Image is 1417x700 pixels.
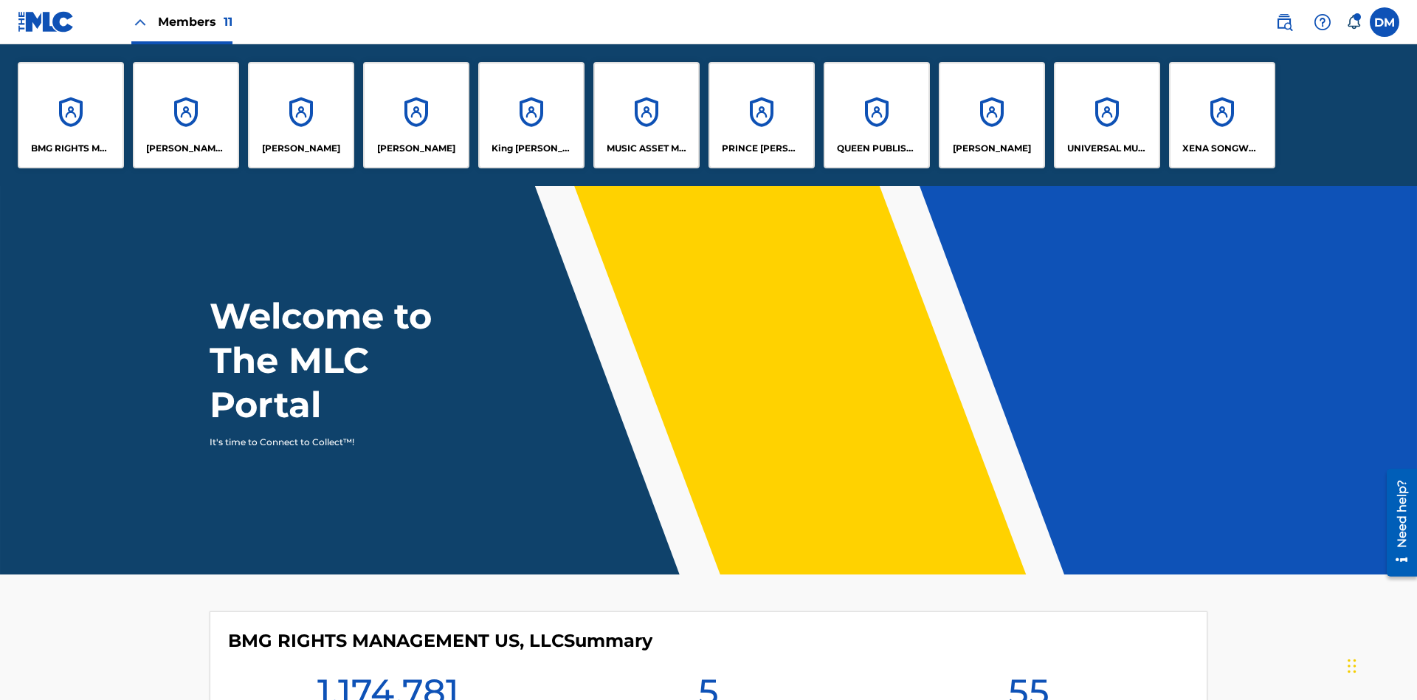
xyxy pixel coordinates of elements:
img: search [1275,13,1293,31]
a: AccountsXENA SONGWRITER [1169,62,1275,168]
a: AccountsPRINCE [PERSON_NAME] [708,62,815,168]
div: Drag [1348,644,1356,688]
a: AccountsUNIVERSAL MUSIC PUB GROUP [1054,62,1160,168]
p: It's time to Connect to Collect™! [210,436,466,449]
h4: BMG RIGHTS MANAGEMENT US, LLC [228,630,652,652]
img: help [1314,13,1331,31]
p: EYAMA MCSINGER [377,142,455,155]
a: Accounts[PERSON_NAME] [248,62,354,168]
a: Accounts[PERSON_NAME] [939,62,1045,168]
p: PRINCE MCTESTERSON [722,142,802,155]
p: UNIVERSAL MUSIC PUB GROUP [1067,142,1148,155]
a: AccountsQUEEN PUBLISHA [824,62,930,168]
iframe: Resource Center [1376,463,1417,584]
span: Members [158,13,232,30]
img: Close [131,13,149,31]
span: 11 [224,15,232,29]
a: Accounts[PERSON_NAME] [363,62,469,168]
p: King McTesterson [492,142,572,155]
a: Public Search [1269,7,1299,37]
p: MUSIC ASSET MANAGEMENT (MAM) [607,142,687,155]
a: AccountsKing [PERSON_NAME] [478,62,585,168]
h1: Welcome to The MLC Portal [210,294,486,427]
p: BMG RIGHTS MANAGEMENT US, LLC [31,142,111,155]
img: MLC Logo [18,11,75,32]
div: Help [1308,7,1337,37]
div: User Menu [1370,7,1399,37]
p: RONALD MCTESTERSON [953,142,1031,155]
p: QUEEN PUBLISHA [837,142,917,155]
div: Notifications [1346,15,1361,30]
iframe: Chat Widget [1343,629,1417,700]
p: CLEO SONGWRITER [146,142,227,155]
p: XENA SONGWRITER [1182,142,1263,155]
a: Accounts[PERSON_NAME] SONGWRITER [133,62,239,168]
p: ELVIS COSTELLO [262,142,340,155]
a: AccountsBMG RIGHTS MANAGEMENT US, LLC [18,62,124,168]
a: AccountsMUSIC ASSET MANAGEMENT (MAM) [593,62,700,168]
